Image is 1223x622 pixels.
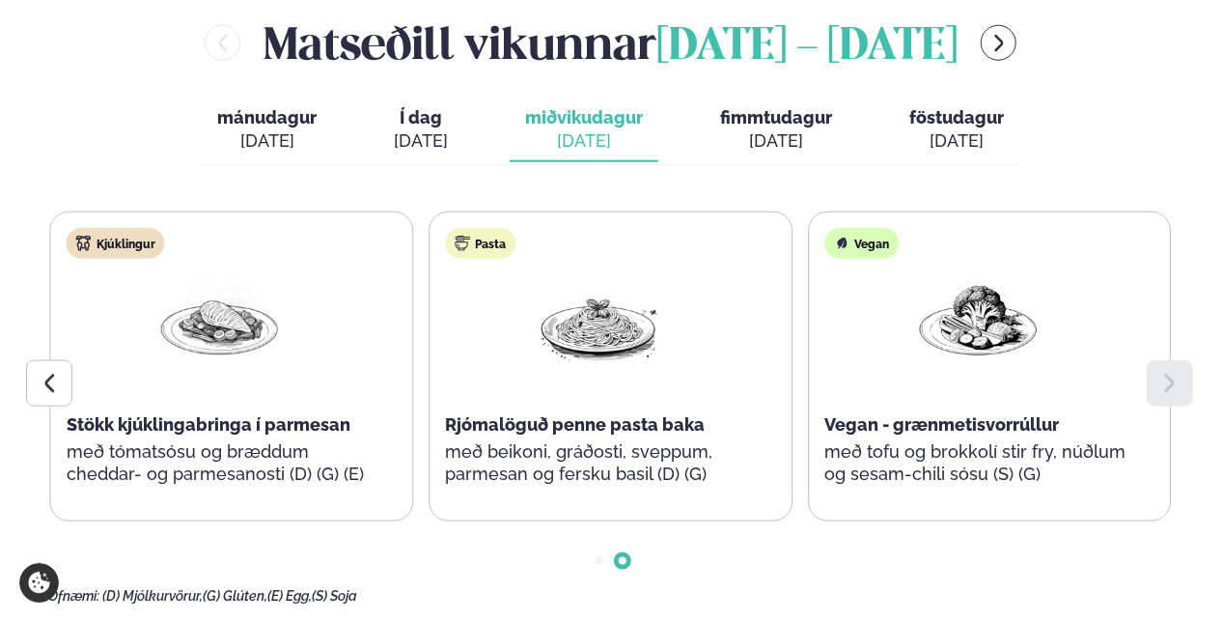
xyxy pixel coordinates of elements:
span: [DATE] - [DATE] [656,26,958,69]
img: chicken.svg [76,236,92,251]
button: Í dag [DATE] [378,99,463,162]
button: fimmtudagur [DATE] [705,99,848,162]
span: Stökk kjúklingabringa í parmesan [67,414,350,435]
span: Vegan - grænmetisvorrúllur [824,414,1059,435]
div: Kjúklingur [67,228,165,259]
button: miðvikudagur [DATE] [510,99,658,162]
span: Go to slide 1 [596,557,603,565]
span: föstudagur [909,107,1004,127]
span: mánudagur [217,107,317,127]
span: Rjómalöguð penne pasta baka [445,414,705,435]
div: [DATE] [394,129,448,153]
p: með tofu og brokkolí stir fry, núðlum og sesam-chili sósu (S) (G) [824,440,1131,487]
div: Pasta [445,228,515,259]
img: pasta.svg [455,236,470,251]
img: Vegan.svg [834,236,849,251]
img: Spagetti.png [537,274,660,364]
span: (G) Glúten, [203,588,267,604]
div: Vegan [824,228,899,259]
a: Cookie settings [19,563,59,603]
span: Ofnæmi: [48,588,99,604]
span: fimmtudagur [720,107,832,127]
span: Í dag [394,106,448,129]
p: með tómatsósu og bræddum cheddar- og parmesanosti (D) (G) (E) [67,440,374,487]
div: [DATE] [217,129,317,153]
h2: Matseðill vikunnar [264,12,958,74]
span: miðvikudagur [525,107,643,127]
span: (E) Egg, [267,588,312,604]
button: föstudagur [DATE] [894,99,1019,162]
span: (D) Mjólkurvörur, [102,588,203,604]
div: [DATE] [720,129,832,153]
div: [DATE] [525,129,643,153]
img: Chicken-breast.png [158,274,282,364]
span: Go to slide 2 [619,557,626,565]
div: [DATE] [909,129,1004,153]
span: (S) Soja [312,588,357,604]
button: mánudagur [DATE] [202,99,332,162]
button: menu-btn-left [205,25,240,61]
img: Vegan.png [916,274,1040,364]
button: menu-btn-right [981,25,1016,61]
p: með beikoni, gráðosti, sveppum, parmesan og fersku basil (D) (G) [445,440,752,487]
